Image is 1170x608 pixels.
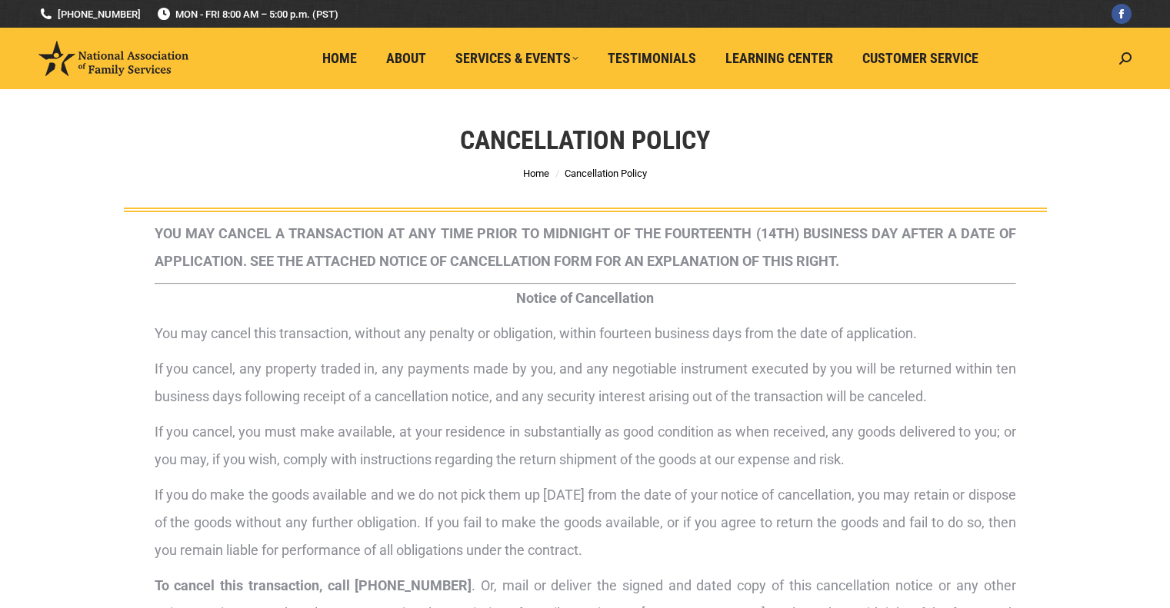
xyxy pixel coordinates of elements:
a: Home [523,168,549,179]
h1: Cancellation Policy [460,123,710,157]
p: If you do make the goods available and we do not pick them up [DATE] from the date of your notice... [155,481,1016,564]
a: [PHONE_NUMBER] [38,7,141,22]
a: Customer Service [852,44,989,73]
span: Cancellation Policy [565,168,647,179]
strong: Notice of Cancellation [516,290,654,306]
span: About [386,50,426,67]
p: If you cancel, you must make available, at your residence in substantially as good condition as w... [155,418,1016,473]
span: Customer Service [862,50,978,67]
span: Testimonials [608,50,696,67]
span: Home [322,50,357,67]
p: If you cancel, any property traded in, any payments made by you, and any negotiable instrument ex... [155,355,1016,410]
strong: YOU MAY CANCEL A TRANSACTION AT ANY TIME PRIOR TO MIDNIGHT OF THE FOURTEENTH (14 ) BUSINESS DAY A... [155,225,1016,269]
span: Learning Center [725,50,833,67]
span: TH [776,225,795,241]
a: About [375,44,437,73]
img: National Association of Family Services [38,41,188,76]
strong: To cancel this transaction, call [PHONE_NUMBER] [155,577,472,593]
a: Learning Center [715,44,844,73]
a: Home [312,44,368,73]
span: Services & Events [455,50,578,67]
a: Testimonials [597,44,707,73]
a: Facebook page opens in new window [1112,4,1132,24]
span: MON - FRI 8:00 AM – 5:00 p.m. (PST) [156,7,338,22]
p: You may cancel this transaction, without any penalty or obligation, within fourteen business days... [155,320,1016,347]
